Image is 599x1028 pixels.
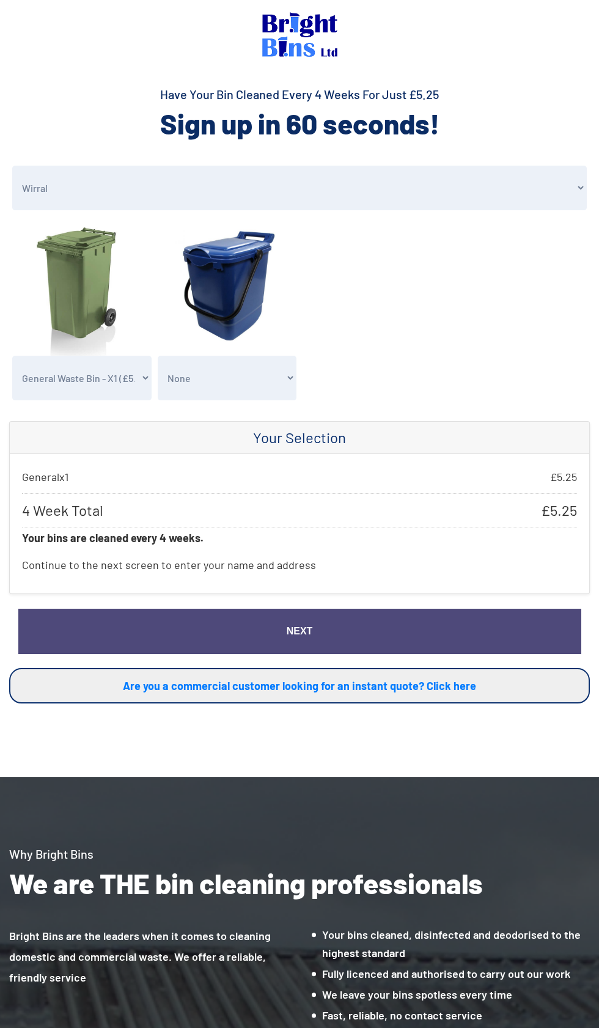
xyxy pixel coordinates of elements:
[18,609,581,653] a: Next
[22,466,577,487] p: General x 1
[22,429,577,447] h4: Your Selection
[9,845,590,862] h4: Why Bright Bins
[550,466,577,487] span: £ 5.25
[312,985,590,1004] li: We leave your bins spotless every time
[9,86,590,103] h4: Have Your Bin Cleaned Every 4 Weeks For Just £5.25
[9,105,590,142] h2: Sign up in 60 seconds!
[312,925,590,962] li: Your bins cleaned, disinfected and deodorised to the highest standard
[312,964,590,983] li: Fully licenced and authorised to carry out our work
[9,668,590,703] a: Are you a commercial customer looking for an instant quote? Click here
[22,531,204,545] strong: Your bins are cleaned every 4 weeks.
[9,925,299,988] p: Bright Bins are the leaders when it comes to cleaning domestic and commercial waste. We offer a r...
[9,865,590,901] h2: We are THE bin cleaning professionals
[312,1006,590,1024] li: Fast, reliable, no contact service
[22,548,577,581] p: Continue to the next screen to enter your name and address
[541,500,577,521] span: £ 5.25
[22,493,577,527] p: 4 Week Total
[158,216,297,356] img: food.jpg
[12,216,152,356] img: general.jpg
